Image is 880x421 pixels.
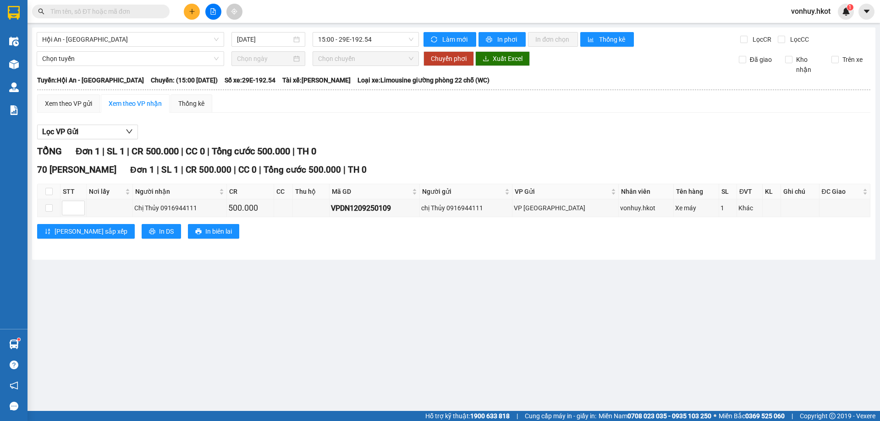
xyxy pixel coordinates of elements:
[497,34,518,44] span: In phơi
[184,4,200,20] button: plus
[159,226,174,236] span: In DS
[332,186,410,197] span: Mã GD
[318,33,413,46] span: 15:00 - 29E-192.54
[423,51,474,66] button: Chuyển phơi
[50,6,159,16] input: Tìm tên, số ĐT hoặc mã đơn
[442,34,469,44] span: Làm mới
[863,7,871,16] span: caret-down
[745,412,785,420] strong: 0369 525 060
[151,75,218,85] span: Chuyến: (15:00 [DATE])
[858,4,874,20] button: caret-down
[470,412,510,420] strong: 1900 633 818
[829,413,836,419] span: copyright
[226,4,242,20] button: aim
[37,224,135,239] button: sort-ascending[PERSON_NAME] sắp xếp
[38,8,44,15] span: search
[37,125,138,139] button: Lọc VP Gửi
[231,8,237,15] span: aim
[422,186,503,197] span: Người gửi
[207,146,209,157] span: |
[580,32,634,47] button: bar-chartThống kê
[425,411,510,421] span: Hỗ trợ kỹ thuật:
[746,55,775,65] span: Đã giao
[8,6,20,20] img: logo-vxr
[9,105,19,115] img: solution-icon
[839,55,866,65] span: Trên xe
[842,7,850,16] img: icon-new-feature
[297,146,316,157] span: TH 0
[227,184,274,199] th: CR
[225,75,275,85] span: Số xe: 29E-192.54
[525,411,596,421] span: Cung cấp máy in - giấy in:
[475,51,530,66] button: downloadXuất Excel
[37,77,144,84] b: Tuyến: Hội An - [GEOGRAPHIC_DATA]
[343,164,346,175] span: |
[619,184,674,199] th: Nhân viên
[228,202,272,214] div: 500.000
[9,339,19,349] img: warehouse-icon
[749,34,773,44] span: Lọc CR
[786,34,810,44] span: Lọc CC
[205,4,221,20] button: file-add
[719,184,737,199] th: SL
[331,202,418,214] div: VPDN1209250109
[42,33,219,46] span: Hội An - Hà Nội
[512,199,619,217] td: VP Đà Nẵng
[10,361,18,369] span: question-circle
[599,411,711,421] span: Miền Nam
[599,34,627,44] span: Thống kê
[55,226,127,236] span: [PERSON_NAME] sắp xếp
[282,75,351,85] span: Tài xế: [PERSON_NAME]
[478,32,526,47] button: printerIn phơi
[264,164,341,175] span: Tổng cước 500.000
[259,164,261,175] span: |
[714,414,716,418] span: ⚪️
[212,146,290,157] span: Tổng cước 500.000
[292,146,295,157] span: |
[42,52,219,66] span: Chọn tuyến
[102,146,104,157] span: |
[720,203,735,213] div: 1
[135,186,217,197] span: Người nhận
[274,184,293,199] th: CC
[620,203,672,213] div: vonhuy.hkot
[848,4,852,11] span: 1
[674,184,720,199] th: Tên hàng
[822,186,861,197] span: ĐC Giao
[109,98,162,109] div: Xem theo VP nhận
[107,146,125,157] span: SL 1
[486,36,494,44] span: printer
[781,184,819,199] th: Ghi chú
[234,164,236,175] span: |
[10,402,18,410] span: message
[210,8,216,15] span: file-add
[514,203,617,213] div: VP [GEOGRAPHIC_DATA]
[189,8,195,15] span: plus
[737,184,763,199] th: ĐVT
[186,146,205,157] span: CC 0
[237,34,291,44] input: 12/09/2025
[157,164,159,175] span: |
[10,381,18,390] span: notification
[188,224,239,239] button: printerIn biên lai
[423,32,476,47] button: syncLàm mới
[60,184,87,199] th: STT
[792,55,825,75] span: Kho nhận
[195,228,202,235] span: printer
[330,199,420,217] td: VPDN1209250109
[348,164,367,175] span: TH 0
[517,411,518,421] span: |
[431,36,439,44] span: sync
[847,4,853,11] sup: 1
[44,228,51,235] span: sort-ascending
[588,36,595,44] span: bar-chart
[738,203,761,213] div: Khác
[515,186,609,197] span: VP Gửi
[17,338,20,341] sup: 1
[238,164,257,175] span: CC 0
[9,82,19,92] img: warehouse-icon
[149,228,155,235] span: printer
[126,128,133,135] span: down
[763,184,781,199] th: KL
[161,164,179,175] span: SL 1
